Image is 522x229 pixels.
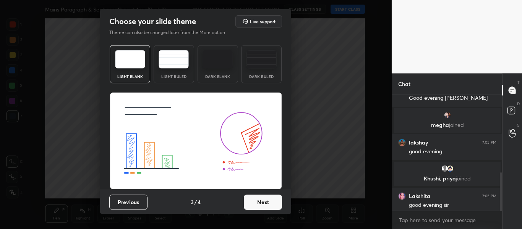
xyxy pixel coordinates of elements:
p: Khushi, priya [399,175,496,182]
img: 3 [398,192,406,200]
p: Chat [392,74,417,94]
p: Theme can also be changed later from the More option [109,29,233,36]
button: Previous [109,195,148,210]
h4: 4 [198,198,201,206]
h5: Live support [250,19,276,24]
div: Light Blank [115,75,145,78]
h2: Choose your slide theme [109,16,196,26]
div: 7:05 PM [482,140,496,145]
div: Good evening [PERSON_NAME] [409,94,496,102]
span: joined [456,175,471,182]
img: darkRuledTheme.de295e13.svg [246,50,277,68]
div: good evening sir [409,201,496,209]
img: b53d3815660a41c9b5186f1e535a3a05.jpg [398,139,406,146]
div: Dark Blank [203,75,233,78]
img: 0d08c275053443cc85cb2c3b98fae2f8.jpg [443,111,451,119]
img: 71114183_9036D35F-44EB-4A62-AE1B-500D93265B06.png [446,165,454,172]
span: joined [449,121,464,128]
h6: lakshay [409,139,428,146]
h4: 3 [191,198,194,206]
div: Light Ruled [159,75,189,78]
div: Dark Ruled [246,75,277,78]
div: 7:05 PM [482,194,496,198]
img: lightTheme.e5ed3b09.svg [115,50,145,68]
div: grid [392,94,503,211]
p: megha [399,122,496,128]
p: T [517,80,520,85]
img: lightRuledTheme.5fabf969.svg [159,50,189,68]
img: darkTheme.f0cc69e5.svg [203,50,233,68]
img: lightThemeBanner.fbc32fad.svg [110,93,282,190]
h4: / [195,198,197,206]
button: Next [244,195,282,210]
div: good evening [409,148,496,156]
h6: Lakshita [409,193,430,200]
p: G [517,122,520,128]
img: default.png [441,165,448,172]
p: D [517,101,520,107]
